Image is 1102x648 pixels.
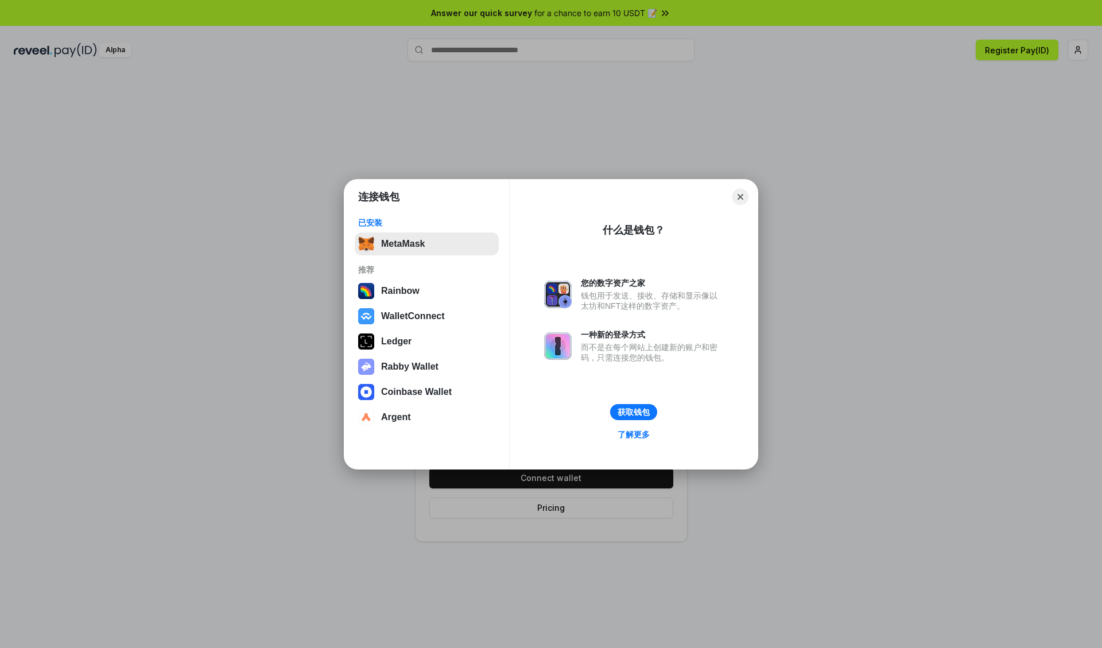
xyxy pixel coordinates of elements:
[381,412,411,422] div: Argent
[732,189,748,205] button: Close
[355,330,499,353] button: Ledger
[358,384,374,400] img: svg+xml,%3Csvg%20width%3D%2228%22%20height%3D%2228%22%20viewBox%3D%220%200%2028%2028%22%20fill%3D...
[358,190,399,204] h1: 连接钱包
[381,362,439,372] div: Rabby Wallet
[355,381,499,403] button: Coinbase Wallet
[381,239,425,249] div: MetaMask
[618,429,650,440] div: 了解更多
[581,290,723,311] div: 钱包用于发送、接收、存储和显示像以太坊和NFT这样的数字资产。
[358,333,374,350] img: svg+xml,%3Csvg%20xmlns%3D%22http%3A%2F%2Fwww.w3.org%2F2000%2Fsvg%22%20width%3D%2228%22%20height%3...
[355,280,499,302] button: Rainbow
[358,236,374,252] img: svg+xml,%3Csvg%20fill%3D%22none%22%20height%3D%2233%22%20viewBox%3D%220%200%2035%2033%22%20width%...
[358,359,374,375] img: svg+xml,%3Csvg%20xmlns%3D%22http%3A%2F%2Fwww.w3.org%2F2000%2Fsvg%22%20fill%3D%22none%22%20viewBox...
[358,283,374,299] img: svg+xml,%3Csvg%20width%3D%22120%22%20height%3D%22120%22%20viewBox%3D%220%200%20120%20120%22%20fil...
[358,265,495,275] div: 推荐
[581,342,723,363] div: 而不是在每个网站上创建新的账户和密码，只需连接您的钱包。
[544,281,572,308] img: svg+xml,%3Csvg%20xmlns%3D%22http%3A%2F%2Fwww.w3.org%2F2000%2Fsvg%22%20fill%3D%22none%22%20viewBox...
[581,278,723,288] div: 您的数字资产之家
[355,305,499,328] button: WalletConnect
[355,406,499,429] button: Argent
[603,223,665,237] div: 什么是钱包？
[355,355,499,378] button: Rabby Wallet
[358,218,495,228] div: 已安装
[618,407,650,417] div: 获取钱包
[355,232,499,255] button: MetaMask
[610,404,657,420] button: 获取钱包
[381,336,412,347] div: Ledger
[611,427,657,442] a: 了解更多
[381,311,445,321] div: WalletConnect
[381,286,420,296] div: Rainbow
[381,387,452,397] div: Coinbase Wallet
[581,329,723,340] div: 一种新的登录方式
[358,409,374,425] img: svg+xml,%3Csvg%20width%3D%2228%22%20height%3D%2228%22%20viewBox%3D%220%200%2028%2028%22%20fill%3D...
[358,308,374,324] img: svg+xml,%3Csvg%20width%3D%2228%22%20height%3D%2228%22%20viewBox%3D%220%200%2028%2028%22%20fill%3D...
[544,332,572,360] img: svg+xml,%3Csvg%20xmlns%3D%22http%3A%2F%2Fwww.w3.org%2F2000%2Fsvg%22%20fill%3D%22none%22%20viewBox...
